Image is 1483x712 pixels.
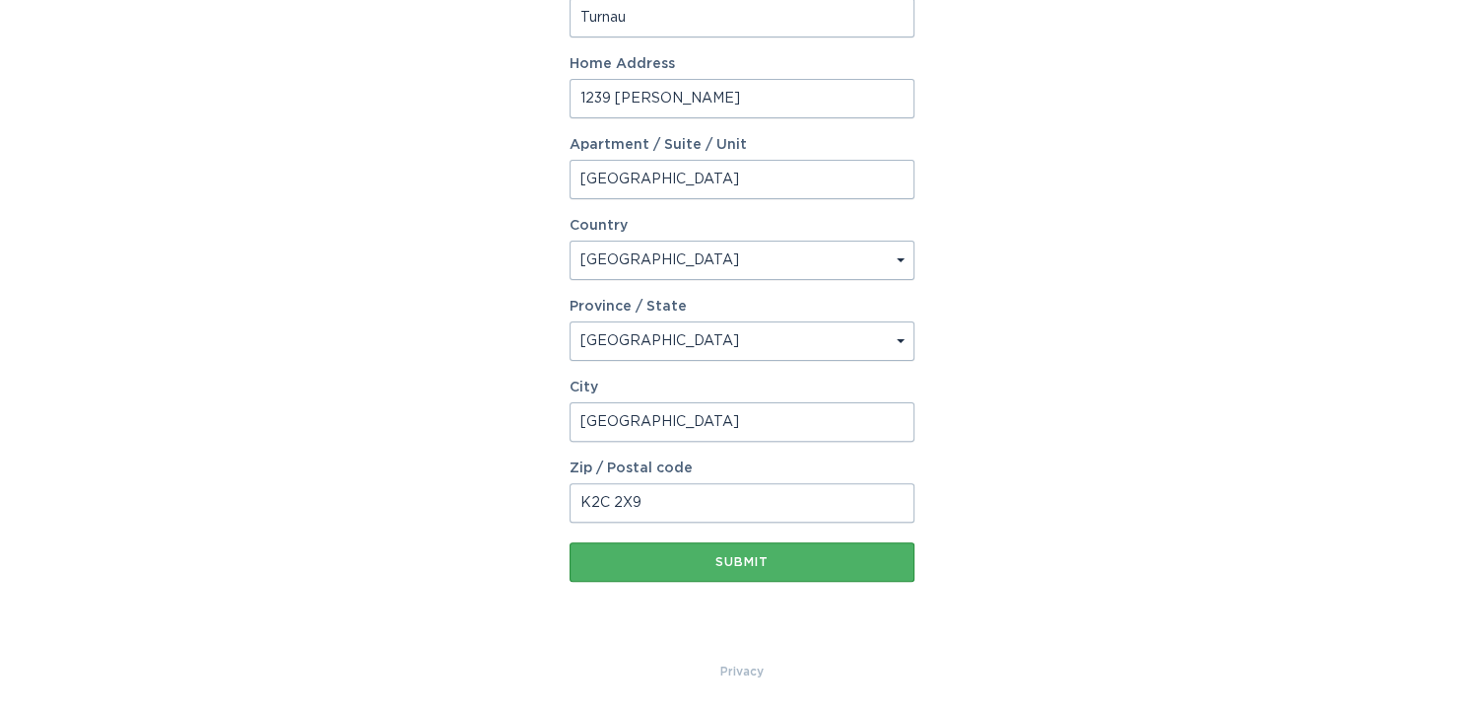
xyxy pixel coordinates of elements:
[720,661,764,682] a: Privacy Policy & Terms of Use
[570,57,914,71] label: Home Address
[570,462,914,475] label: Zip / Postal code
[570,300,687,314] label: Province / State
[570,138,914,152] label: Apartment / Suite / Unit
[570,381,914,394] label: City
[570,219,628,233] label: Country
[570,542,914,582] button: Submit
[579,556,905,568] div: Submit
